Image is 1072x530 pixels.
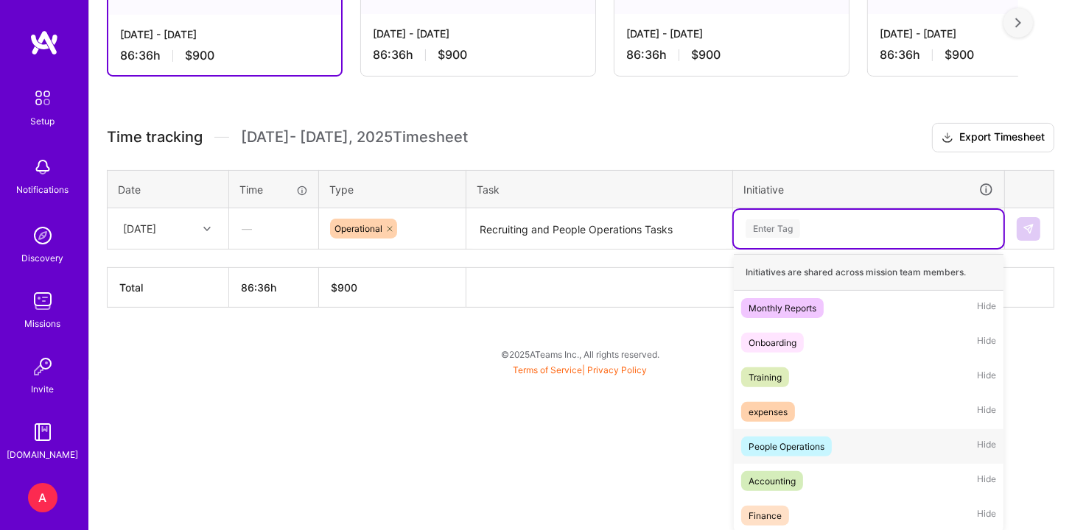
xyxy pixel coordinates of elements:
[120,26,329,42] div: [DATE] - [DATE]
[28,483,57,512] div: A
[88,336,1072,372] div: © 2025 ATeams Inc., All rights reserved.
[977,298,996,318] span: Hide
[28,286,57,316] img: teamwork
[749,439,824,454] div: People Operations
[1023,223,1034,235] img: Submit
[28,152,57,182] img: bell
[108,268,229,308] th: Total
[123,221,156,236] div: [DATE]
[749,370,782,385] div: Training
[319,170,466,208] th: Type
[373,26,584,41] div: [DATE] - [DATE]
[22,250,64,266] div: Discovery
[749,508,782,523] div: Finance
[28,352,57,381] img: Invite
[203,225,211,233] i: icon Chevron
[932,123,1054,152] button: Export Timesheet
[734,254,1003,291] div: Initiatives are shared across mission team members.
[230,209,318,248] div: —
[334,223,382,234] span: Operational
[108,170,229,208] th: Date
[1015,18,1021,28] img: right
[749,473,796,489] div: Accounting
[626,47,837,63] div: 86:36 h
[468,210,731,249] textarea: Recruiting and People Operations Tasks
[743,181,994,198] div: Initiative
[31,113,55,129] div: Setup
[749,335,796,350] div: Onboarding
[626,26,837,41] div: [DATE] - [DATE]
[945,47,974,63] span: $900
[229,268,319,308] th: 86:36h
[749,404,788,420] div: expenses
[185,48,214,63] span: $900
[241,128,468,146] span: [DATE] - [DATE] , 2025 Timesheet
[28,221,57,250] img: discovery
[746,217,800,240] div: Enter Tag
[28,417,57,447] img: guide book
[977,471,996,491] span: Hide
[977,437,996,456] span: Hide
[438,47,467,63] span: $900
[17,182,69,197] div: Notifications
[977,506,996,526] span: Hide
[27,82,58,113] img: setup
[24,483,61,512] a: A
[749,300,816,316] div: Monthly Reports
[25,316,61,331] div: Missions
[107,128,203,146] span: Time tracking
[466,170,733,208] th: Task
[373,47,584,63] div: 86:36 h
[942,130,953,146] i: icon Download
[977,402,996,422] span: Hide
[32,381,55,397] div: Invite
[588,364,648,375] a: Privacy Policy
[514,364,583,375] a: Terms of Service
[239,182,308,197] div: Time
[120,48,329,63] div: 86:36 h
[691,47,721,63] span: $900
[514,364,648,375] span: |
[29,29,59,56] img: logo
[319,268,466,308] th: $900
[977,367,996,387] span: Hide
[7,447,79,462] div: [DOMAIN_NAME]
[977,333,996,353] span: Hide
